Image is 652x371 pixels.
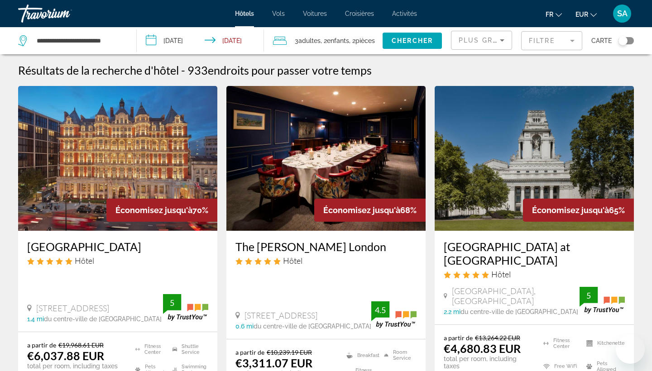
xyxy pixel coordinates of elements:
[444,342,521,355] ins: €4,680.83 EUR
[539,334,582,352] li: Fitness Center
[371,301,417,328] img: trustyou-badge.svg
[491,269,511,279] span: Hôtel
[323,205,400,215] span: Économisez jusqu'à
[314,199,426,222] div: 68%
[616,335,645,364] iframe: Bouton de lancement de la fenêtre de messagerie
[295,34,321,47] span: 3
[459,37,567,44] span: Plus grandes économies
[379,348,417,362] li: Room Service
[115,205,192,215] span: Économisez jusqu'à
[283,256,302,266] span: Hôtel
[475,334,520,342] del: €13,264.22 EUR
[349,34,375,47] span: , 2
[532,205,609,215] span: Économisez jusqu'à
[612,37,634,45] button: Toggle map
[18,63,179,77] h1: Résultats de la recherche d'hôtel
[254,323,371,330] span: du centre-ville de [GEOGRAPHIC_DATA]
[383,33,442,49] button: Chercher
[187,63,372,77] h2: 933
[27,349,104,362] ins: €6,037.88 EUR
[521,31,582,51] button: Filter
[244,310,317,320] span: [STREET_ADDRESS]
[235,10,254,17] a: Hôtels
[444,334,473,342] span: a partir de
[44,315,162,323] span: du centre-ville de [GEOGRAPHIC_DATA]
[546,11,553,18] span: fr
[610,4,634,23] button: User Menu
[582,334,625,352] li: Kitchenette
[131,341,168,357] li: Fitness Center
[321,34,349,47] span: , 2
[303,10,327,17] a: Voitures
[235,356,312,370] ins: €3,311.07 EUR
[137,27,264,54] button: Check-in date: Apr 16, 2026 Check-out date: Apr 21, 2026
[575,8,597,21] button: Change currency
[75,256,94,266] span: Hôtel
[27,240,208,253] a: [GEOGRAPHIC_DATA]
[18,86,217,231] img: Hotel image
[181,63,185,77] span: -
[226,86,426,231] img: Hotel image
[459,35,504,46] mat-select: Sort by
[342,348,379,362] li: Breakfast
[345,10,374,17] a: Croisières
[272,10,285,17] a: Vols
[264,27,383,54] button: Travelers: 3 adults, 2 children
[444,240,625,267] a: [GEOGRAPHIC_DATA] at [GEOGRAPHIC_DATA]
[591,34,612,47] span: Carte
[298,37,321,44] span: Adultes
[444,308,460,315] span: 2.2 mi
[444,355,532,370] p: total per room, including taxes
[392,10,417,17] a: Activités
[208,63,372,77] span: endroits pour passer votre temps
[267,348,312,356] del: €10,239.19 EUR
[575,11,588,18] span: EUR
[617,9,628,18] span: SA
[27,341,56,349] span: a partir de
[355,37,375,44] span: pièces
[163,297,181,308] div: 5
[235,348,264,356] span: a partir de
[546,8,562,21] button: Change language
[36,303,109,313] span: [STREET_ADDRESS]
[523,199,634,222] div: 65%
[27,362,124,370] p: total per room, including taxes
[235,323,254,330] span: 0.6 mi
[580,287,625,314] img: trustyou-badge.svg
[460,308,578,315] span: du centre-ville de [GEOGRAPHIC_DATA]
[327,37,349,44] span: Enfants
[392,37,433,44] span: Chercher
[235,256,417,266] div: 5 star Hotel
[168,341,208,357] li: Shuttle Service
[452,286,580,306] span: [GEOGRAPHIC_DATA], [GEOGRAPHIC_DATA]
[27,256,208,266] div: 5 star Hotel
[163,294,208,321] img: trustyou-badge.svg
[58,341,104,349] del: €19,968.61 EUR
[435,86,634,231] img: Hotel image
[106,199,217,222] div: 70%
[580,290,598,301] div: 5
[235,240,417,253] a: The [PERSON_NAME] London
[27,315,44,323] span: 1.4 mi
[371,304,389,315] div: 4.5
[444,269,625,279] div: 5 star Hotel
[18,2,109,25] a: Travorium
